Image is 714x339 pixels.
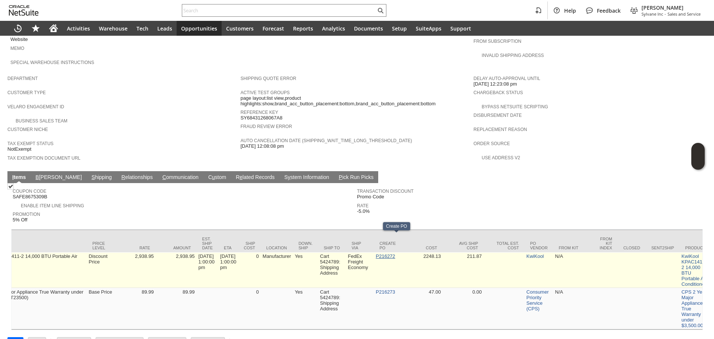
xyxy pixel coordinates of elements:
[7,76,38,81] a: Department
[62,21,94,36] a: Activities
[241,110,278,115] a: Reference Key
[226,25,254,32] span: Customers
[446,21,476,36] a: Support
[27,21,45,36] div: Shortcuts
[322,25,345,32] span: Analytics
[241,138,412,143] a: Auto Cancellation Date (shipping_wait_time_long_threshold_date)
[9,5,39,16] svg: logo
[156,288,197,329] td: 89.99
[238,288,261,329] td: 0
[13,189,46,194] a: Coupon Code
[408,246,437,250] div: Cost
[13,24,22,33] svg: Recent Records
[115,252,156,288] td: 2,938.95
[266,246,287,250] div: Location
[87,252,115,288] td: Discount Price
[161,174,200,181] a: Communication
[473,76,540,81] a: Delay Auto-Approval Until
[36,174,39,180] span: B
[354,25,383,32] span: Documents
[10,60,94,65] a: Special Warehouse Instructions
[392,25,407,32] span: Setup
[181,25,217,32] span: Opportunities
[136,25,148,32] span: Tech
[182,6,376,15] input: Search
[473,141,510,146] a: Order Source
[530,241,548,250] div: PO Vendor
[132,21,153,36] a: Tech
[157,25,172,32] span: Leads
[99,25,128,32] span: Warehouse
[7,127,48,132] a: Customer Niche
[651,246,674,250] div: Sent2Ship
[241,115,283,121] span: SY68431268067A8
[120,246,150,250] div: Rate
[473,113,522,118] a: Disbursement Date
[7,104,64,109] a: Velaro Engagement ID
[324,246,341,250] div: Ship To
[241,124,292,129] a: Fraud Review Error
[7,141,54,146] a: Tax Exempt Status
[564,7,576,14] span: Help
[224,246,232,250] div: ETA
[177,21,222,36] a: Opportunities
[241,95,470,107] span: page layout:list view,product highlights:show,brand_acc_button_placement:bottom,brand_acc_button_...
[7,90,46,95] a: Customer Type
[7,183,14,189] img: Checked
[241,143,284,149] span: [DATE] 12:08:08 pm
[376,6,385,15] svg: Search
[339,174,342,180] span: P
[293,252,318,288] td: Yes
[489,241,519,250] div: Total Est. Cost
[31,24,40,33] svg: Shortcuts
[641,4,701,11] span: [PERSON_NAME]
[597,7,621,14] span: Feedback
[553,252,594,288] td: N/A
[559,246,589,250] div: From Kit
[238,252,261,288] td: 0
[91,174,95,180] span: S
[318,21,350,36] a: Analytics
[222,21,258,36] a: Customers
[482,104,548,109] a: Bypass NetSuite Scripting
[122,174,125,180] span: R
[202,237,213,250] div: Est. Ship Date
[376,289,395,295] a: P216273
[87,288,115,329] td: Base Price
[482,53,544,58] a: Invalid Shipping Address
[90,174,114,181] a: Shipping
[153,21,177,36] a: Leads
[685,246,705,250] div: Product
[357,194,384,200] span: Promo Code
[10,174,28,181] a: Items
[10,46,24,51] a: Memo
[346,252,374,288] td: FedEx Freight Economy
[350,21,387,36] a: Documents
[473,81,517,87] span: [DATE] 12:23:08 pm
[473,127,527,132] a: Replacement reason
[411,21,446,36] a: SuiteApps
[241,90,290,95] a: Active Test Groups
[234,174,276,181] a: Related Records
[241,76,296,81] a: Shipping Quote Error
[337,174,375,181] a: Pick Run Picks
[318,252,346,288] td: Cart 5424789: Shipping Address
[600,237,612,250] div: From Kit Index
[13,217,28,223] span: 5% Off
[443,252,484,288] td: 211.87
[527,253,544,259] a: KwiKool
[402,252,443,288] td: 2248.13
[448,241,478,250] div: Avg Ship Cost
[691,157,705,170] span: Oracle Guided Learning Widget. To move around, please hold and drag
[443,288,484,329] td: 0.00
[682,289,707,328] a: CPS 2 Year Major Appliance True Warranty under $3,500.00
[623,246,640,250] div: Closed
[212,174,215,180] span: u
[293,288,318,329] td: Yes
[357,203,369,208] a: Rate
[289,21,318,36] a: Reports
[641,11,663,17] span: Sylvane Inc
[13,194,47,200] span: SAFE8675309B
[682,253,707,287] a: KwiKool KPAC1411-2 14,000 BTU Portable Air Conditioner
[197,252,219,288] td: [DATE] 1:00:00 pm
